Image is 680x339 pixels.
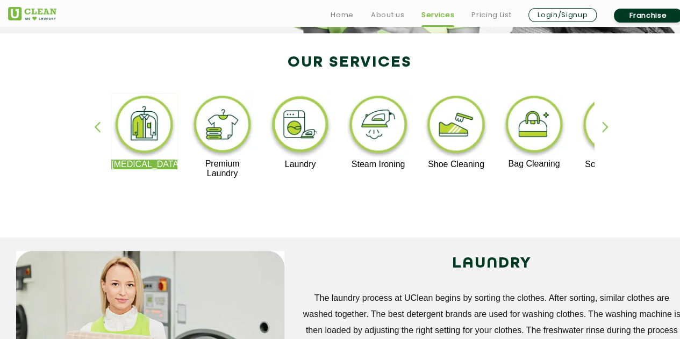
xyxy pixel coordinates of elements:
[267,93,333,160] img: laundry_cleaning_11zon.webp
[421,9,454,21] a: Services
[501,159,567,169] p: Bag Cleaning
[267,160,333,169] p: Laundry
[471,9,511,21] a: Pricing List
[8,7,56,20] img: UClean Laundry and Dry Cleaning
[345,160,411,169] p: Steam Ironing
[423,93,489,160] img: shoe_cleaning_11zon.webp
[371,9,404,21] a: About us
[528,8,597,22] a: Login/Signup
[579,93,645,160] img: sofa_cleaning_11zon.webp
[111,93,177,160] img: dry_cleaning_11zon.webp
[111,160,177,169] p: [MEDICAL_DATA]
[579,160,645,169] p: Sofa Cleaning
[189,159,255,178] p: Premium Laundry
[345,93,411,160] img: steam_ironing_11zon.webp
[189,93,255,159] img: premium_laundry_cleaning_11zon.webp
[331,9,354,21] a: Home
[423,160,489,169] p: Shoe Cleaning
[501,93,567,159] img: bag_cleaning_11zon.webp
